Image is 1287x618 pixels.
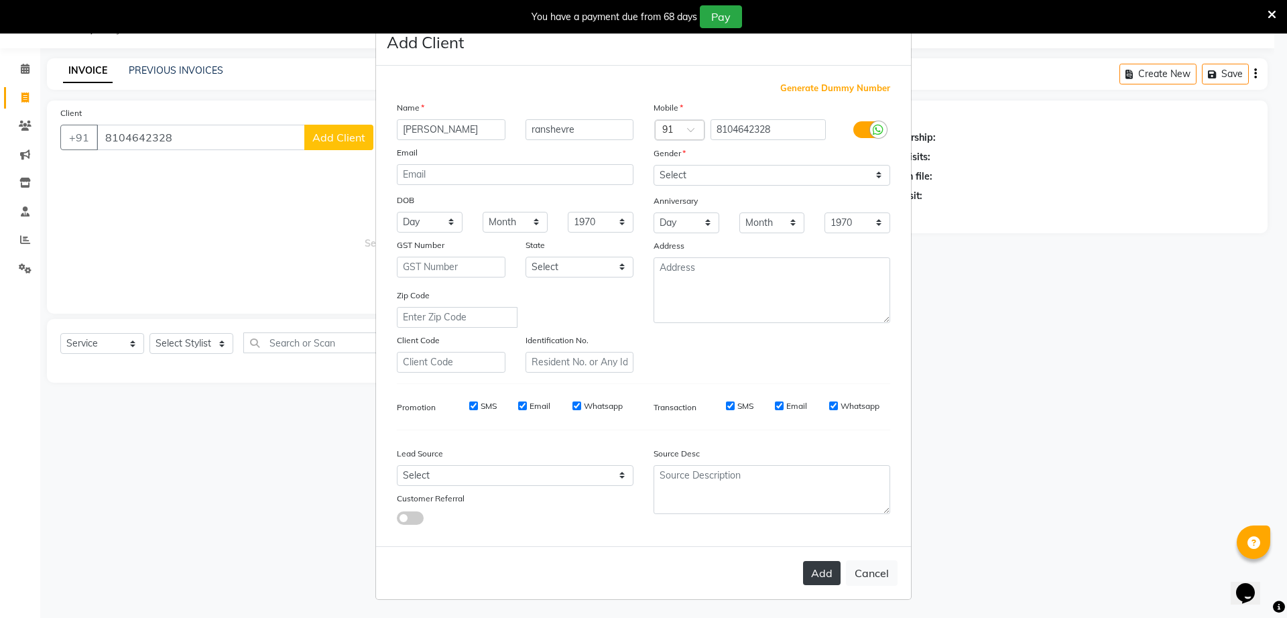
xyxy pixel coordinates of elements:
label: SMS [737,400,753,412]
label: Anniversary [654,195,698,207]
div: You have a payment due from 68 days [532,10,697,24]
label: Identification No. [526,334,589,347]
label: DOB [397,194,414,206]
label: Whatsapp [841,400,879,412]
input: Email [397,164,633,185]
label: Transaction [654,401,696,414]
iframe: chat widget [1231,564,1274,605]
label: Gender [654,147,686,160]
button: Cancel [846,560,898,586]
label: SMS [481,400,497,412]
label: Email [397,147,418,159]
label: Whatsapp [584,400,623,412]
label: Promotion [397,401,436,414]
span: Generate Dummy Number [780,82,890,95]
label: Client Code [397,334,440,347]
label: GST Number [397,239,444,251]
button: Pay [700,5,742,28]
h4: Add Client [387,30,464,54]
input: Mobile [711,119,826,140]
input: Client Code [397,352,505,373]
label: Mobile [654,102,683,114]
input: Last Name [526,119,634,140]
label: Email [530,400,550,412]
label: Name [397,102,424,114]
label: Customer Referral [397,493,465,505]
label: State [526,239,545,251]
input: GST Number [397,257,505,277]
label: Address [654,240,684,252]
label: Zip Code [397,290,430,302]
input: Enter Zip Code [397,307,517,328]
label: Email [786,400,807,412]
button: Add [803,561,841,585]
label: Lead Source [397,448,443,460]
input: Resident No. or Any Id [526,352,634,373]
input: First Name [397,119,505,140]
label: Source Desc [654,448,700,460]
